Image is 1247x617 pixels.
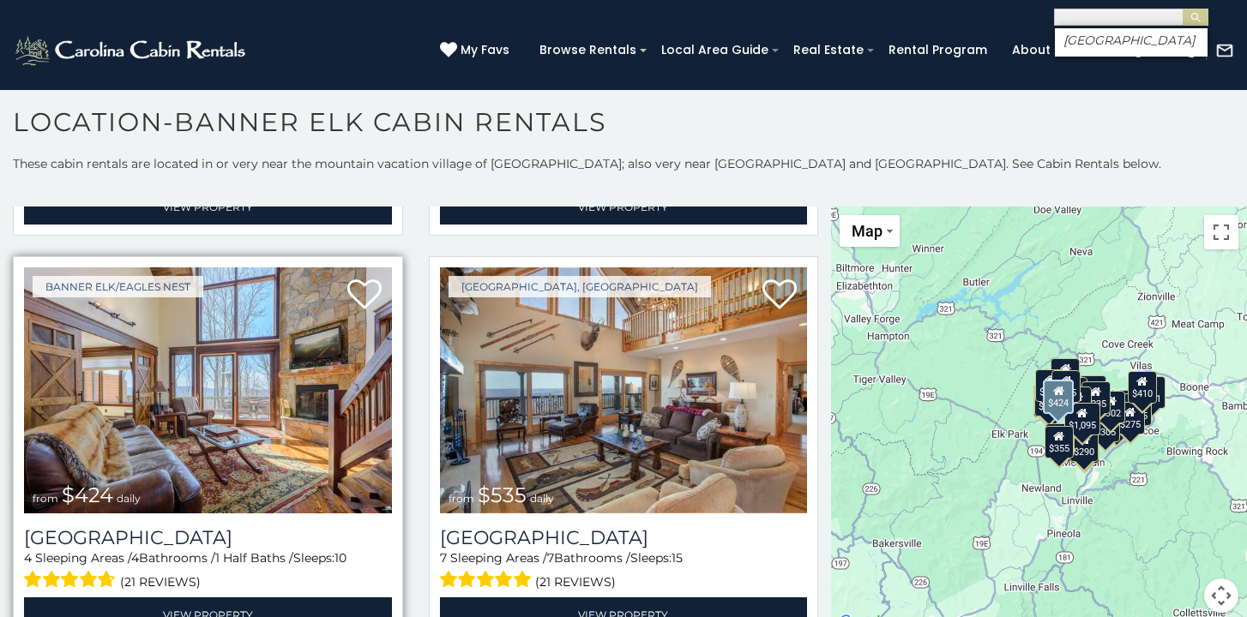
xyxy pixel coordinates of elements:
button: Change map style [840,215,900,247]
h3: Mountain Heart Lodge [24,526,392,549]
span: My Favs [461,41,509,59]
div: $230 [1034,384,1063,416]
span: (21 reviews) [535,571,616,593]
a: [GEOGRAPHIC_DATA], [GEOGRAPHIC_DATA] [449,276,711,297]
span: from [449,492,474,505]
div: $305 [1033,385,1062,417]
div: $302 [1096,391,1125,423]
span: from [33,492,58,505]
span: 1 Half Baths / [215,550,293,566]
a: Local Area Guide [653,37,777,63]
em: [GEOGRAPHIC_DATA] [1063,33,1195,48]
div: $485 [1123,393,1152,426]
a: About [1003,37,1059,63]
span: $424 [62,482,113,507]
a: My Favs [440,41,514,60]
div: $355 [1044,426,1073,458]
div: $290 [1069,429,1099,462]
a: View Property [24,189,392,225]
span: 7 [440,550,447,566]
span: 4 [131,550,139,566]
div: Sleeping Areas / Bathrooms / Sleeps: [24,549,392,593]
a: [GEOGRAPHIC_DATA] [24,526,392,549]
a: Mountain Heart Lodge from $424 daily [24,267,392,513]
button: Toggle fullscreen view [1204,215,1238,249]
span: 10 [334,550,346,566]
span: $535 [478,482,527,507]
div: $451 [1136,376,1166,409]
h3: Southern Star Lodge [440,526,808,549]
div: $235 [1081,381,1111,414]
div: $424 [1043,380,1074,414]
a: Add to favorites [762,278,797,314]
span: (21 reviews) [120,571,201,593]
div: $410 [1127,371,1156,404]
span: 7 [547,550,554,566]
div: $235 [1077,375,1106,408]
div: $350 [1070,431,1099,464]
a: Banner Elk/Eagles Nest [33,276,203,297]
span: Map [852,222,883,240]
div: $535 [1051,370,1081,403]
a: Browse Rentals [531,37,645,63]
span: daily [117,492,141,505]
div: $310 [1051,358,1080,391]
a: Add to favorites [347,278,382,314]
span: 15 [672,550,683,566]
a: [GEOGRAPHIC_DATA] [440,526,808,549]
div: $290 [1035,369,1064,402]
a: Real Estate [785,37,872,63]
div: $275 [1115,402,1144,434]
a: Rental Program [880,37,996,63]
img: mail-regular-white.png [1215,41,1234,60]
button: Map camera controls [1204,578,1238,613]
span: daily [530,492,554,505]
div: $305 [1090,410,1119,442]
img: Southern Star Lodge [440,267,808,513]
a: View Property [440,189,808,225]
a: Southern Star Lodge from $535 daily [440,267,808,513]
div: Sleeping Areas / Bathrooms / Sleeps: [440,549,808,593]
img: White-1-2.png [13,33,250,68]
span: 4 [24,550,32,566]
img: Mountain Heart Lodge [24,267,392,513]
div: $225 [1045,423,1075,456]
div: $1,095 [1063,403,1099,435]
